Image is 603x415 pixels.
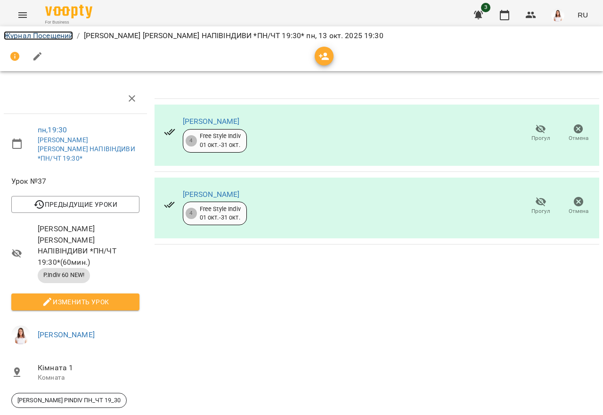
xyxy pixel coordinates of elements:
button: Предыдущие уроки [11,196,139,213]
img: Voopty Logo [45,5,92,18]
img: 08a8fea649eb256ac8316bd63965d58e.jpg [551,8,564,22]
a: Журнал Посещений [4,31,73,40]
span: Предыдущие уроки [19,199,132,210]
a: [PERSON_NAME] [183,117,240,126]
span: P.Indiv 60 NEW! [38,271,90,279]
span: RU [578,10,588,20]
li: / [77,30,80,41]
span: Прогул [531,207,550,215]
div: 4 [186,135,197,146]
span: [PERSON_NAME] [PERSON_NAME] НАПІВІНДИВИ *ПН/ЧТ 19:30* ( 60 мин. ) [38,223,139,268]
button: Menu [11,4,34,26]
span: Урок №37 [11,176,139,187]
a: [PERSON_NAME] [183,190,240,199]
span: Кімната 1 [38,362,139,374]
a: [PERSON_NAME] [PERSON_NAME] НАПІВІНДИВИ *ПН/ЧТ 19:30* [38,136,135,162]
button: Прогул [522,120,560,146]
span: Отмена [569,207,588,215]
button: RU [574,6,592,24]
div: Free Style Indiv 01 окт. - 31 окт. [200,132,241,149]
span: 3 [481,3,490,12]
span: For Business [45,19,92,25]
button: Отмена [560,120,597,146]
div: 4 [186,208,197,219]
img: 08a8fea649eb256ac8316bd63965d58e.jpg [11,325,30,344]
span: [PERSON_NAME] PINDIV ПН_ЧТ 19_30 [12,396,126,405]
p: Комната [38,373,139,382]
span: Изменить урок [19,296,132,308]
nav: breadcrumb [4,30,599,41]
a: [PERSON_NAME] [38,330,95,339]
span: Прогул [531,134,550,142]
div: Free Style Indiv 01 окт. - 31 окт. [200,205,241,222]
a: пн , 19:30 [38,125,67,134]
button: Отмена [560,193,597,219]
div: [PERSON_NAME] PINDIV ПН_ЧТ 19_30 [11,393,127,408]
span: Отмена [569,134,588,142]
p: [PERSON_NAME] [PERSON_NAME] НАПІВІНДИВИ *ПН/ЧТ 19:30* пн, 13 окт. 2025 19:30 [84,30,383,41]
button: Изменить урок [11,293,139,310]
button: Прогул [522,193,560,219]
